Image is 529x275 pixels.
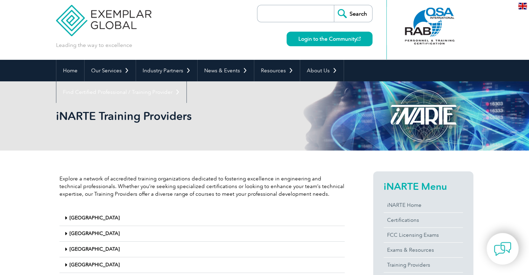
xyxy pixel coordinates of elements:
[384,243,463,257] a: Exams & Resources
[384,228,463,242] a: FCC Licensing Exams
[518,3,527,9] img: en
[56,81,186,103] a: Find Certified Professional / Training Provider
[85,60,136,81] a: Our Services
[136,60,197,81] a: Industry Partners
[384,258,463,272] a: Training Providers
[198,60,254,81] a: News & Events
[357,37,361,41] img: open_square.png
[56,60,84,81] a: Home
[384,198,463,212] a: iNARTE Home
[59,175,345,198] p: Explore a network of accredited training organizations dedicated to fostering excellence in engin...
[59,226,345,242] div: [GEOGRAPHIC_DATA]
[384,213,463,227] a: Certifications
[287,32,372,46] a: Login to the Community
[254,60,300,81] a: Resources
[70,246,120,252] a: [GEOGRAPHIC_DATA]
[70,230,120,236] a: [GEOGRAPHIC_DATA]
[70,215,120,221] a: [GEOGRAPHIC_DATA]
[384,181,463,192] h2: iNARTE Menu
[59,210,345,226] div: [GEOGRAPHIC_DATA]
[56,41,132,49] p: Leading the way to excellence
[334,5,372,22] input: Search
[300,60,344,81] a: About Us
[70,262,120,268] a: [GEOGRAPHIC_DATA]
[59,242,345,257] div: [GEOGRAPHIC_DATA]
[494,240,511,258] img: contact-chat.png
[59,257,345,273] div: [GEOGRAPHIC_DATA]
[56,109,323,123] h1: iNARTE Training Providers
